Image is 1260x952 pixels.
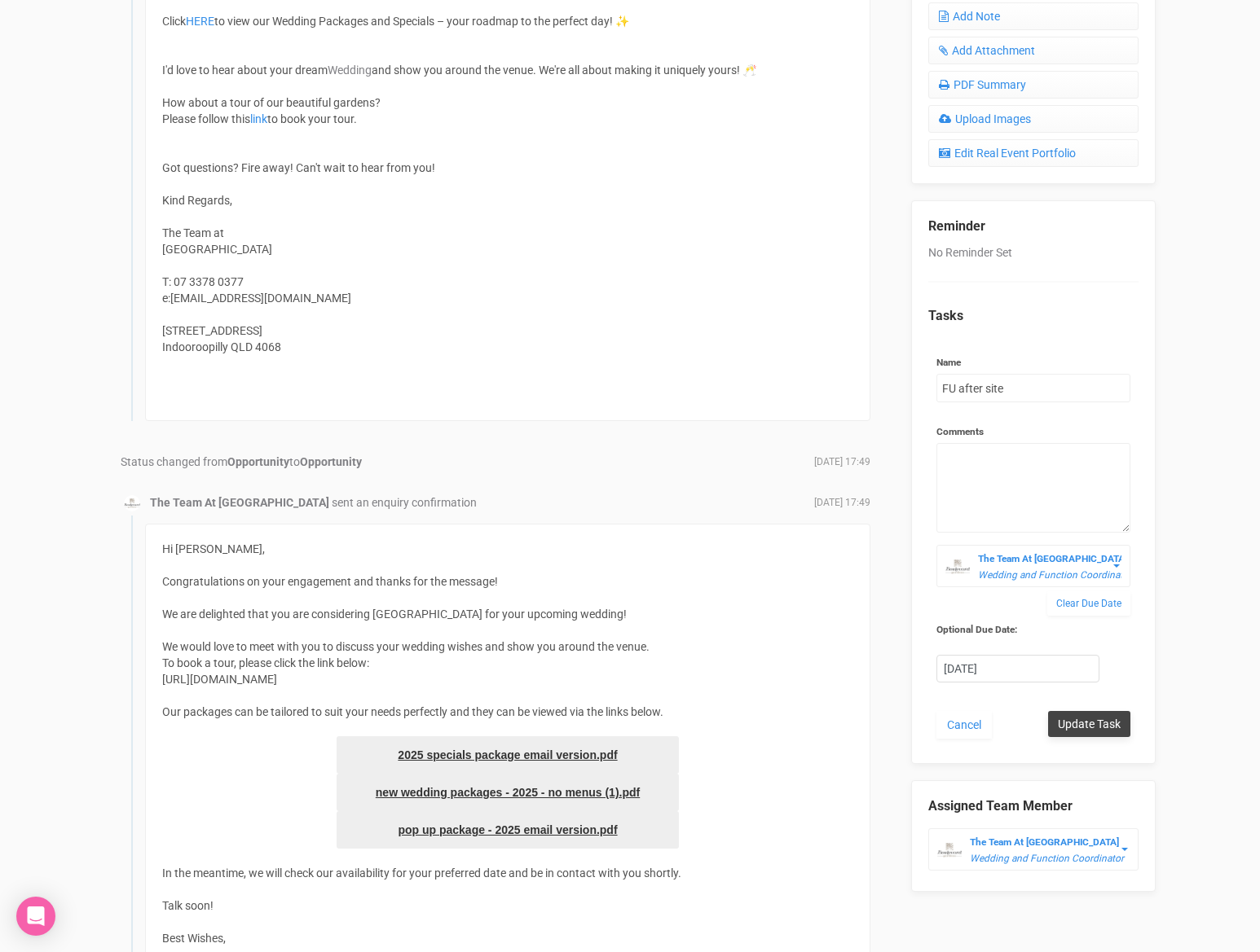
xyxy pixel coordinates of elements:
[332,496,477,509] span: sent an enquiry confirmation
[970,836,1119,848] strong: The Team At [GEOGRAPHIC_DATA]
[150,496,329,509] strong: The Team At [GEOGRAPHIC_DATA]
[121,455,362,468] span: Status changed from to
[300,455,362,468] strong: Opportunity
[936,425,1130,439] label: Comments
[337,774,679,811] a: new wedding packages - 2025 - no menus (1).pdf
[970,853,1124,864] em: Wedding and Function Coordinator
[227,455,289,468] strong: Opportunity
[945,555,970,579] img: BGLogo.jpg
[978,569,1132,581] em: Wedding and Function Coordinator
[814,496,870,510] span: [DATE] 17:49
[328,64,372,77] span: Wedding
[936,356,1130,370] label: Name
[162,64,328,77] span: I'd love to hear about your dream
[1047,591,1130,616] a: Clear Due Date
[1048,711,1130,737] input: Update Task
[928,828,1139,871] button: The Team At [GEOGRAPHIC_DATA] Wedding and Function Coordinator
[162,96,381,109] span: How about a tour of our beautiful gardens?
[372,64,756,77] span: and show you around the venue. We're all about making it uniquely yours! 🥂
[928,105,1139,133] a: Upload Images
[936,623,1099,637] label: Optional Due Date:
[162,192,853,404] div: Kind Regards, The Team at [GEOGRAPHIC_DATA] T: 07 3378 0377 e:[EMAIL_ADDRESS][DOMAIN_NAME] [STREE...
[186,15,214,28] a: HERE
[936,711,992,739] a: Cancel
[937,838,962,862] img: BGLogo.jpg
[928,71,1139,99] a: PDF Summary
[936,545,1130,587] button: The Team At [GEOGRAPHIC_DATA] Wedding and Function Coordinator
[124,495,140,511] img: BGLogo.jpg
[16,897,55,936] div: Open Intercom Messenger
[928,201,1139,748] div: No Reminder Set
[928,37,1139,64] a: Add Attachment
[928,307,1139,326] legend: Tasks
[928,139,1139,167] a: Edit Real Event Portfolio
[814,455,870,469] span: [DATE] 17:49
[928,797,1139,816] legend: Assigned Team Member
[250,112,267,125] a: link
[978,553,1127,564] strong: The Team At [GEOGRAPHIC_DATA]
[928,217,1139,236] legend: Reminder
[337,736,679,774] a: 2025 specials package email version.pdf
[337,811,679,849] a: pop up package - 2025 email version.pdf
[937,656,1099,682] div: [DATE]
[214,15,629,28] span: to view our Wedding Packages and Specials – your roadmap to the perfect day! ✨
[162,112,250,125] span: Please follow this
[162,161,435,174] span: Got questions? Fire away! Can't wait to hear from you!
[267,112,357,125] span: to book your tour.
[162,15,186,28] span: Click
[928,2,1139,30] a: Add Note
